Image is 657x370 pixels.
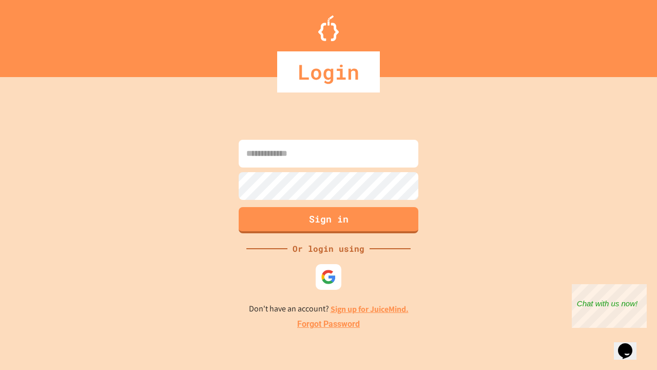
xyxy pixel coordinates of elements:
iframe: chat widget [614,329,647,360]
a: Forgot Password [297,318,360,330]
div: Login [277,51,380,92]
img: google-icon.svg [321,269,336,285]
iframe: chat widget [572,284,647,328]
a: Sign up for JuiceMind. [331,304,409,314]
div: Or login using [287,243,370,255]
button: Sign in [239,207,418,233]
p: Don't have an account? [249,303,409,316]
img: Logo.svg [318,15,339,41]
